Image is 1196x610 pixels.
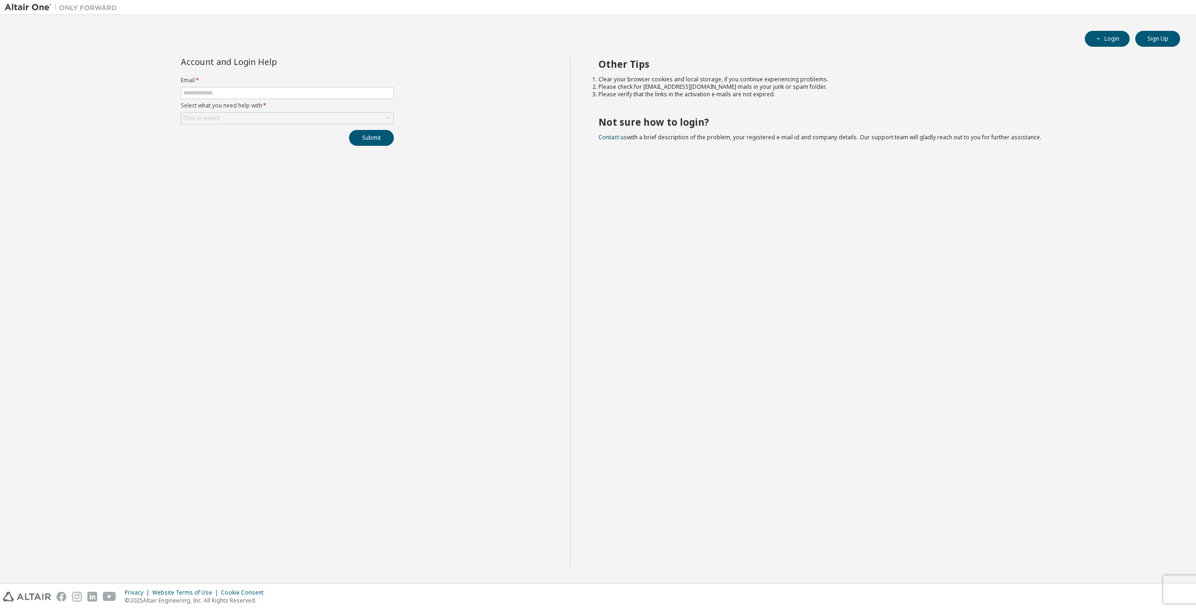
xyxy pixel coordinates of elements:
div: Privacy [125,589,152,596]
label: Email [181,77,394,84]
img: instagram.svg [72,592,82,602]
span: with a brief description of the problem, your registered e-mail id and company details. Our suppo... [598,133,1041,141]
img: altair_logo.svg [3,592,51,602]
li: Please verify that the links in the activation e-mails are not expired. [598,91,1164,98]
h2: Other Tips [598,58,1164,70]
button: Sign Up [1135,31,1180,47]
li: Please check for [EMAIL_ADDRESS][DOMAIN_NAME] mails in your junk or spam folder. [598,83,1164,91]
button: Submit [349,130,394,146]
img: Altair One [5,3,121,12]
img: facebook.svg [57,592,66,602]
div: Account and Login Help [181,58,351,65]
div: Cookie Consent [221,589,269,596]
button: Login [1085,31,1130,47]
h2: Not sure how to login? [598,116,1164,128]
div: Website Terms of Use [152,589,221,596]
img: youtube.svg [103,592,116,602]
div: Click to select [183,115,220,122]
div: Click to select [181,113,393,124]
p: © 2025 Altair Engineering, Inc. All Rights Reserved. [125,596,269,604]
li: Clear your browser cookies and local storage, if you continue experiencing problems. [598,76,1164,83]
img: linkedin.svg [87,592,97,602]
label: Select what you need help with [181,102,394,109]
a: Contact us [598,133,627,141]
